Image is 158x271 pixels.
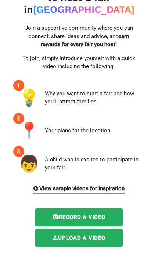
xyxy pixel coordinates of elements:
[19,54,139,71] p: To join, simply introduce yourself with a quick video including the following:
[45,127,112,135] div: Your plans for the location.
[19,85,39,110] span: 💡
[19,24,139,49] p: Join a supportive community where you can connect, share ideas and advice, and
[33,184,125,194] div: View sample videos for inspiration
[13,80,24,91] div: 1
[45,89,139,106] div: Why you want to start a fair and how you'll attract families.
[35,208,122,226] label: Record a video
[45,155,139,172] div: A child who is excited to participate in your fair.
[35,229,122,247] label: Upload a video
[19,118,39,143] span: 📍
[33,4,134,15] span: [GEOGRAPHIC_DATA]
[19,151,39,176] span: 👦
[13,113,24,124] div: 2
[13,146,24,157] div: 3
